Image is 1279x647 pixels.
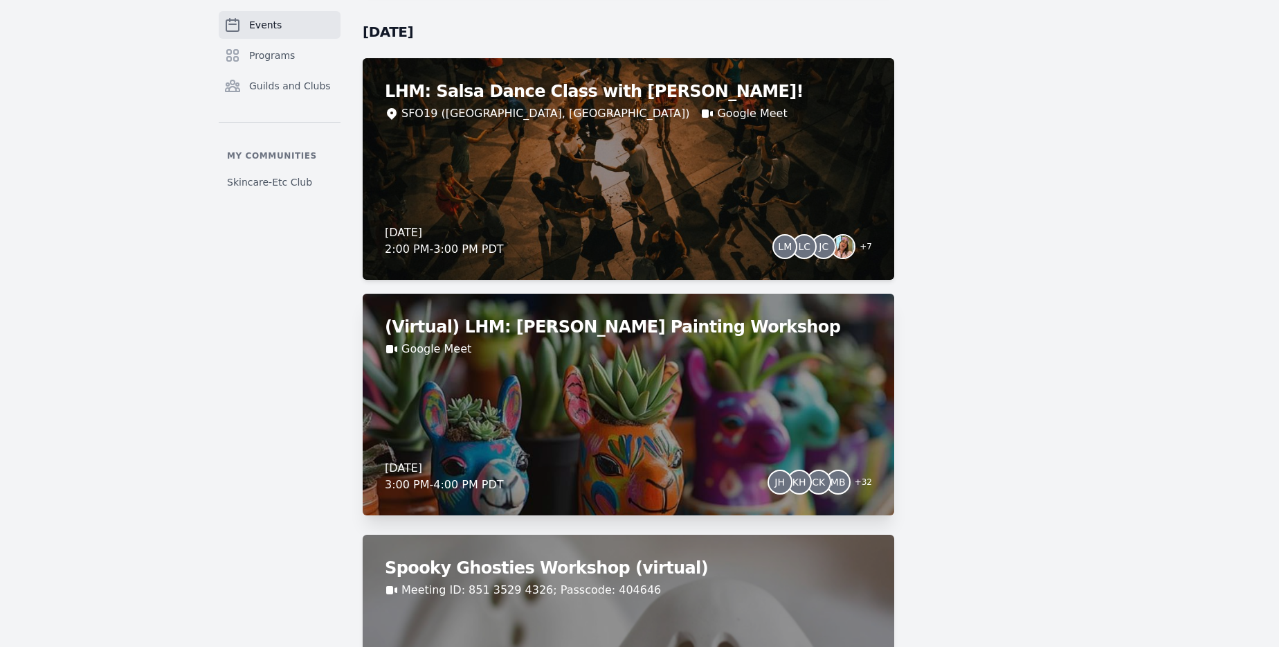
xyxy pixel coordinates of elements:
[363,58,894,280] a: LHM: Salsa Dance Class with [PERSON_NAME]!SFO19 ([GEOGRAPHIC_DATA], [GEOGRAPHIC_DATA])Google Meet...
[249,79,331,93] span: Guilds and Clubs
[819,242,828,251] span: JC
[227,175,312,189] span: Skincare-Etc Club
[401,105,689,122] div: SFO19 ([GEOGRAPHIC_DATA], [GEOGRAPHIC_DATA])
[851,238,872,258] span: + 7
[385,80,872,103] h2: LHM: Salsa Dance Class with [PERSON_NAME]!
[249,18,282,32] span: Events
[219,170,341,195] a: Skincare-Etc Club
[812,477,825,487] span: CK
[792,477,806,487] span: KH
[219,11,341,39] a: Events
[219,42,341,69] a: Programs
[385,316,872,338] h2: (Virtual) LHM: [PERSON_NAME] Painting Workshop
[717,105,787,122] a: Google Meet
[401,582,661,599] a: Meeting ID: 851 3529 4326; Passcode: 404646
[249,48,295,62] span: Programs
[219,11,341,195] nav: Sidebar
[831,477,846,487] span: MB
[219,72,341,100] a: Guilds and Clubs
[385,460,504,493] div: [DATE] 3:00 PM - 4:00 PM PDT
[219,150,341,161] p: My communities
[363,294,894,515] a: (Virtual) LHM: [PERSON_NAME] Painting WorkshopGoogle Meet[DATE]3:00 PM-4:00 PM PDTJHKHCKMB+32
[385,224,504,258] div: [DATE] 2:00 PM - 3:00 PM PDT
[846,474,872,493] span: + 32
[385,557,872,579] h2: Spooky Ghosties Workshop (virtual)
[799,242,811,251] span: LC
[401,341,471,357] a: Google Meet
[363,22,894,42] h2: [DATE]
[778,242,792,251] span: LM
[774,477,785,487] span: JH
